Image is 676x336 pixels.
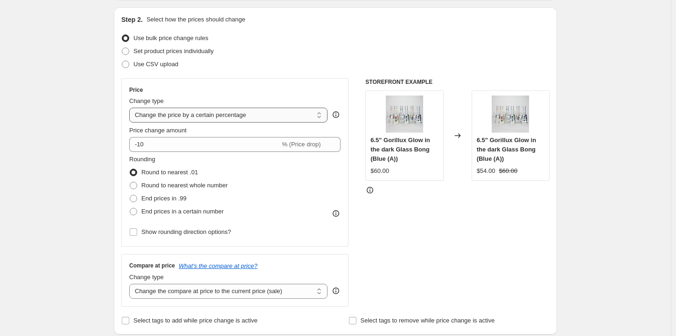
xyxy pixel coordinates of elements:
span: Round to nearest .01 [141,169,198,176]
span: End prices in a certain number [141,208,223,215]
span: Change type [129,274,164,281]
span: Use bulk price change rules [133,34,208,41]
div: help [331,110,341,119]
span: Select tags to add while price change is active [133,317,258,324]
span: End prices in .99 [141,195,187,202]
button: What's the compare at price? [179,262,258,269]
span: Set product prices individually [133,48,214,55]
span: Rounding [129,156,155,163]
h3: Price [129,86,143,94]
h6: STOREFRONT EXAMPLE [365,78,550,86]
span: Use CSV upload [133,61,178,68]
div: help [331,286,341,295]
span: Show rounding direction options? [141,228,231,235]
span: % (Price drop) [282,141,321,148]
h2: Step 2. [121,15,143,24]
span: Price change amount [129,127,187,134]
span: Select tags to remove while price change is active [361,317,495,324]
div: $60.00 [370,166,389,176]
img: 20250710-1-13_80x.jpg [492,96,529,133]
span: Change type [129,97,164,104]
h3: Compare at price [129,262,175,269]
strike: $60.00 [499,166,517,176]
div: $54.00 [477,166,495,176]
img: 20250710-1-13_80x.jpg [386,96,423,133]
p: Select how the prices should change [146,15,245,24]
span: 6.5" Gorillux Glow in the dark Glass Bong (Blue (A)) [370,137,430,162]
span: Round to nearest whole number [141,182,228,189]
input: -15 [129,137,280,152]
span: 6.5" Gorillux Glow in the dark Glass Bong (Blue (A)) [477,137,537,162]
